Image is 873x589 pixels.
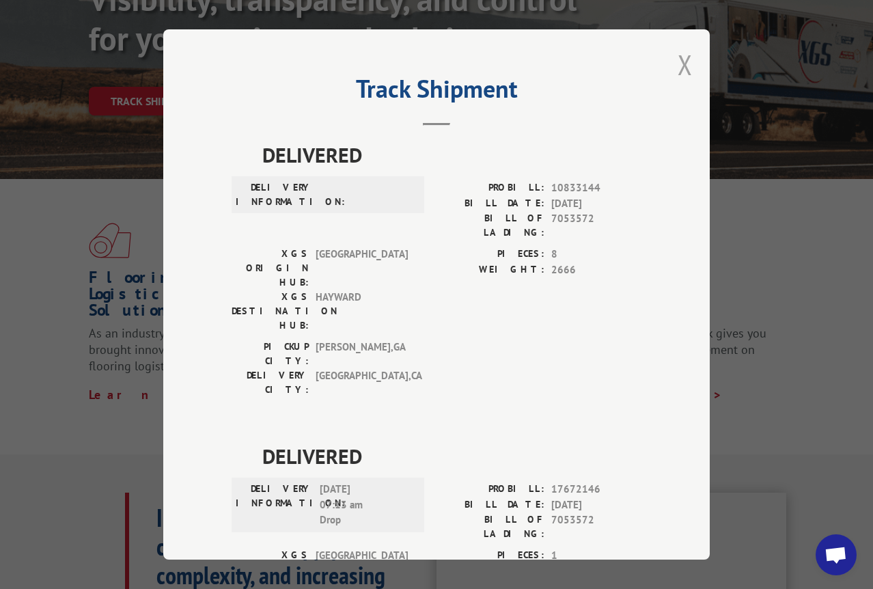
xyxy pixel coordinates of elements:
span: 10833144 [551,180,641,196]
label: DELIVERY INFORMATION: [236,180,313,209]
label: PROBILL: [436,180,544,196]
span: 1 [551,548,641,564]
span: HAYWARD [316,290,408,333]
label: PIECES: [436,548,544,564]
span: [DATE] 07:13 am Drop [320,482,412,528]
span: DELIVERED [262,139,641,170]
span: [GEOGRAPHIC_DATA] [316,247,408,290]
span: 7053572 [551,211,641,240]
span: [DATE] [551,497,641,513]
label: BILL OF LADING: [436,512,544,541]
button: Close modal [678,46,693,83]
label: PICKUP CITY: [232,340,309,368]
label: XGS ORIGIN HUB: [232,247,309,290]
label: XGS DESTINATION HUB: [232,290,309,333]
div: Open chat [816,534,857,575]
label: WEIGHT: [436,262,544,278]
span: 2666 [551,262,641,278]
span: [PERSON_NAME] , GA [316,340,408,368]
label: BILL DATE: [436,196,544,212]
label: PROBILL: [436,482,544,497]
label: BILL OF LADING: [436,211,544,240]
span: 8 [551,247,641,262]
span: 7053572 [551,512,641,541]
span: 17672146 [551,482,641,497]
label: DELIVERY INFORMATION: [236,482,313,528]
label: DELIVERY CITY: [232,368,309,397]
label: BILL DATE: [436,497,544,513]
label: PIECES: [436,247,544,262]
span: DELIVERED [262,441,641,471]
span: [GEOGRAPHIC_DATA] , CA [316,368,408,397]
h2: Track Shipment [232,79,641,105]
span: [DATE] [551,196,641,212]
